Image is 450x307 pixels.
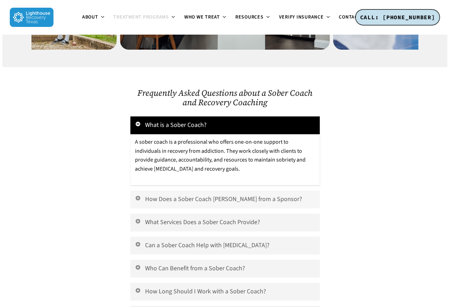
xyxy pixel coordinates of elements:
a: What is a Sober Coach? [130,116,320,134]
a: How Does a Sober Coach [PERSON_NAME] from a Sponsor? [130,191,320,208]
a: Contact [335,15,372,20]
a: What Services Does a Sober Coach Provide? [130,214,320,231]
a: Who Can Benefit from a Sober Coach? [130,260,320,278]
a: How Long Should I Work with a Sober Coach? [130,283,320,301]
img: Lighthouse Recovery Texas [10,8,53,27]
a: About [78,15,109,20]
a: Verify Insurance [275,15,335,20]
a: Resources [231,15,275,20]
a: Can a Sober Coach Help with [MEDICAL_DATA]? [130,237,320,255]
span: Verify Insurance [279,14,324,21]
span: A sober coach is a professional who offers one-on-one support to individuals in recovery from add... [135,138,306,173]
a: CALL: [PHONE_NUMBER] [355,9,440,26]
span: Contact [339,14,361,21]
h2: Frequently Asked Questions about a Sober Coach and Recovery Coaching [130,88,320,107]
span: CALL: [PHONE_NUMBER] [360,14,435,21]
span: About [82,14,98,21]
a: Who We Treat [180,15,231,20]
span: Who We Treat [184,14,220,21]
a: Treatment Programs [109,15,180,20]
span: Treatment Programs [114,14,169,21]
span: Resources [235,14,264,21]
